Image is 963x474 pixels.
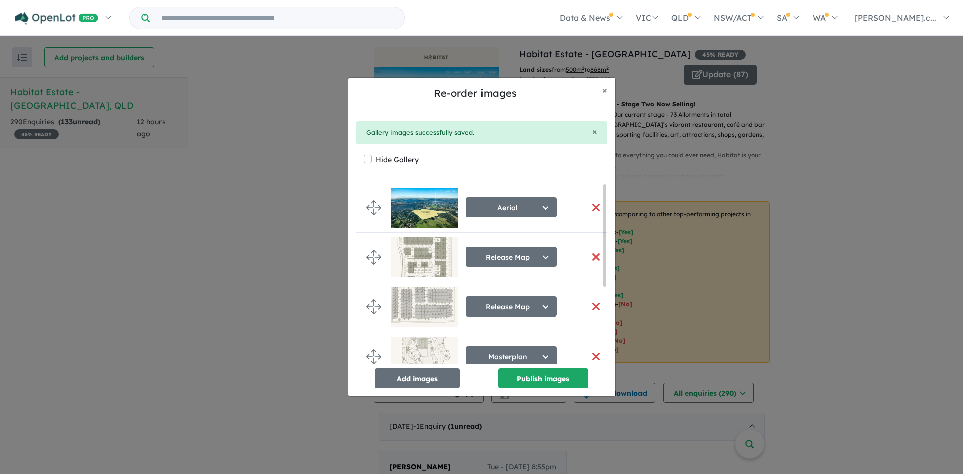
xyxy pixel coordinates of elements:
img: drag.svg [366,200,381,215]
img: Habitat%20Estate%20-%20Mount%20Kynoch___1747877571.jpg [391,287,458,327]
img: drag.svg [366,299,381,314]
img: Habitat%20Estate%20-%20Mount%20Kynoch___1759463259.jpg [391,237,458,277]
button: Aerial [466,197,557,217]
span: × [592,126,597,137]
span: × [602,84,607,96]
label: Hide Gallery [376,152,419,167]
span: [PERSON_NAME].c... [855,13,936,23]
h5: Re-order images [356,86,594,101]
button: Release Map [466,296,557,317]
button: Masterplan [466,346,557,366]
button: Close [592,127,597,136]
img: Habitat%20Estate%20-%20Mount%20Kynoch___1687484718.jpg [391,188,458,228]
div: Gallery images successfully saved. [366,127,597,138]
input: Try estate name, suburb, builder or developer [152,7,402,29]
img: Habitat%20Estate%20-%20Mount%20Kynoch___1747712097.jpg [391,337,458,377]
button: Add images [375,368,460,388]
img: drag.svg [366,349,381,364]
button: Publish images [498,368,588,388]
img: drag.svg [366,250,381,265]
img: Openlot PRO Logo White [15,12,98,25]
button: Release Map [466,247,557,267]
